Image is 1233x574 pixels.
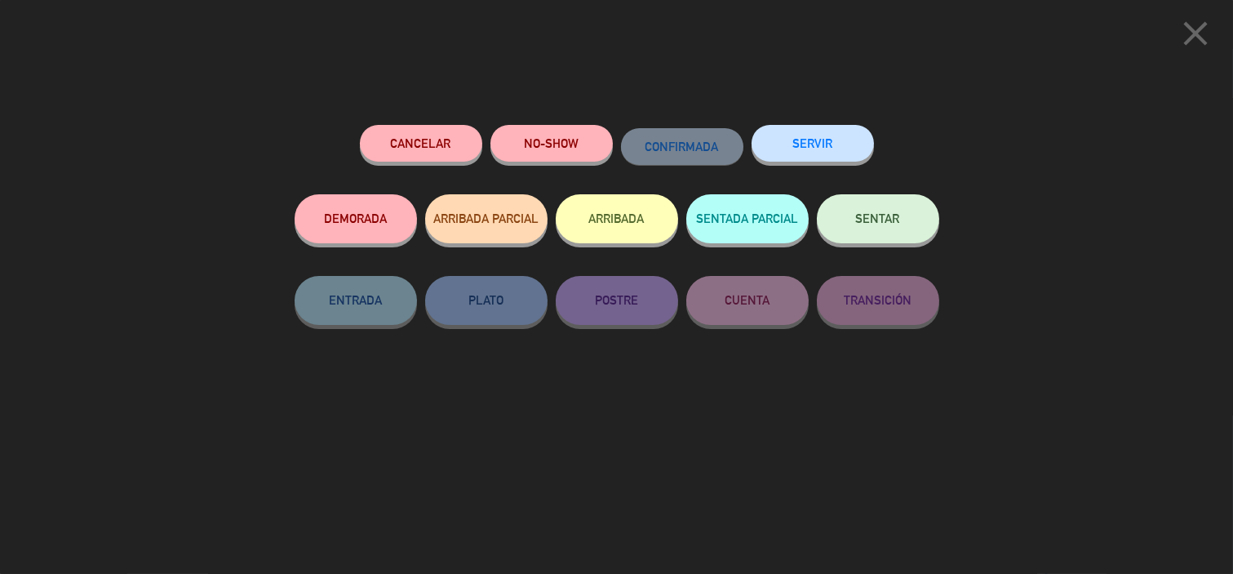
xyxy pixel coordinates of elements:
[1175,13,1216,54] i: close
[556,194,678,243] button: ARRIBADA
[856,211,900,225] span: SENTAR
[556,276,678,325] button: POSTRE
[817,276,939,325] button: TRANSICIÓN
[817,194,939,243] button: SENTAR
[752,125,874,162] button: SERVIR
[686,276,809,325] button: CUENTA
[621,128,743,165] button: CONFIRMADA
[360,125,482,162] button: Cancelar
[295,276,417,325] button: ENTRADA
[433,211,539,225] span: ARRIBADA PARCIAL
[295,194,417,243] button: DEMORADA
[490,125,613,162] button: NO-SHOW
[645,140,719,154] span: CONFIRMADA
[425,276,548,325] button: PLATO
[425,194,548,243] button: ARRIBADA PARCIAL
[1170,12,1221,60] button: close
[686,194,809,243] button: SENTADA PARCIAL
